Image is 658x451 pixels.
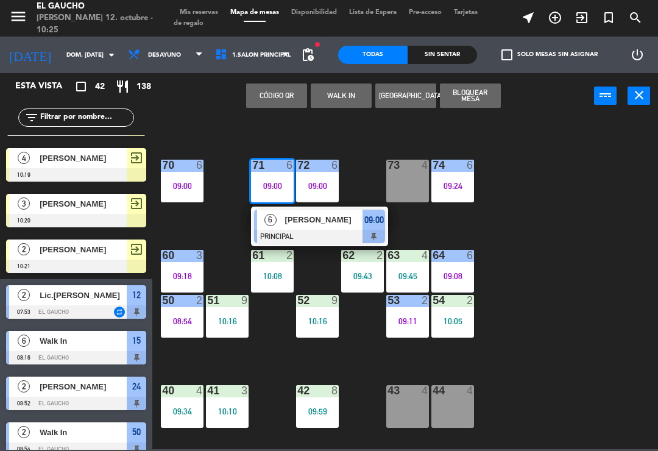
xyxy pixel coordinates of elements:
div: 09:08 [431,272,474,280]
i: arrow_drop_down [104,48,119,62]
i: exit_to_app [575,10,589,25]
div: 4 [422,160,429,171]
i: search [628,10,643,25]
span: [PERSON_NAME] [285,213,363,226]
div: 4 [422,250,429,261]
span: 6 [18,335,30,347]
div: 42 [297,385,298,396]
div: 6 [286,160,294,171]
i: menu [9,7,27,26]
div: 09:34 [161,407,203,416]
div: [PERSON_NAME] 12. octubre - 10:25 [37,12,155,36]
span: 12 [132,288,141,302]
div: 52 [297,295,298,306]
button: Código qr [246,83,307,108]
label: Solo mesas sin asignar [501,49,598,60]
div: 08:54 [161,317,203,325]
span: 138 [136,80,151,94]
div: Sin sentar [408,46,477,64]
button: power_input [594,87,617,105]
div: 71 [252,160,253,171]
span: WALK IN [568,7,595,28]
span: check_box_outline_blank [501,49,512,60]
span: 42 [95,80,105,94]
button: close [628,87,650,105]
span: Mis reservas [174,9,224,16]
span: Walk In [40,335,127,347]
div: 72 [297,160,298,171]
i: power_input [598,88,613,102]
div: 8 [331,385,339,396]
span: Lic.[PERSON_NAME] [40,289,127,302]
i: near_me [521,10,536,25]
div: 2 [196,295,203,306]
div: 9 [241,295,249,306]
button: menu [9,7,27,30]
div: 09:00 [251,182,294,190]
div: 09:24 [431,182,474,190]
div: 10:08 [251,272,294,280]
span: [PERSON_NAME] [40,152,127,165]
div: 2 [286,250,294,261]
div: 09:43 [341,272,384,280]
div: 4 [422,385,429,396]
span: Pre-acceso [403,9,448,16]
i: filter_list [24,110,39,125]
span: 4 [18,152,30,164]
div: 10:05 [431,317,474,325]
span: exit_to_app [129,196,144,211]
div: 10:10 [206,407,249,416]
div: 2 [422,295,429,306]
span: Disponibilidad [285,9,343,16]
div: 6 [467,160,474,171]
span: [PERSON_NAME] [40,197,127,210]
div: 60 [162,250,163,261]
div: 09:11 [386,317,429,325]
div: 09:00 [161,182,203,190]
div: 6 [467,250,474,261]
button: [GEOGRAPHIC_DATA] [375,83,436,108]
span: 6 [264,214,277,226]
span: BUSCAR [622,7,649,28]
i: power_settings_new [630,48,645,62]
div: 09:00 [296,182,339,190]
div: Todas [338,46,408,64]
i: add_circle_outline [548,10,562,25]
button: Bloquear Mesa [440,83,501,108]
div: 3 [241,385,249,396]
span: 3 [18,197,30,210]
span: 2 [18,243,30,255]
span: Mapa de mesas [224,9,285,16]
span: RESERVAR MESA [542,7,568,28]
span: [PERSON_NAME] [40,380,127,393]
i: crop_square [74,79,88,94]
div: 6 [196,160,203,171]
span: [PERSON_NAME] [40,243,127,256]
div: 2 [467,295,474,306]
i: restaurant [115,79,130,94]
div: 4 [196,385,203,396]
div: 09:45 [386,272,429,280]
span: Desayuno [148,52,181,59]
span: exit_to_app [129,242,144,257]
button: WALK IN [311,83,372,108]
span: 09:00 [364,213,384,227]
span: 24 [132,379,141,394]
span: 15 [132,333,141,348]
span: Lista de Espera [343,9,403,16]
span: exit_to_app [129,151,144,165]
span: 1.Salón Principal [232,52,291,59]
span: Walk In [40,426,127,439]
span: 2 [18,426,30,438]
div: 10:16 [296,317,339,325]
div: Esta vista [6,79,88,94]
